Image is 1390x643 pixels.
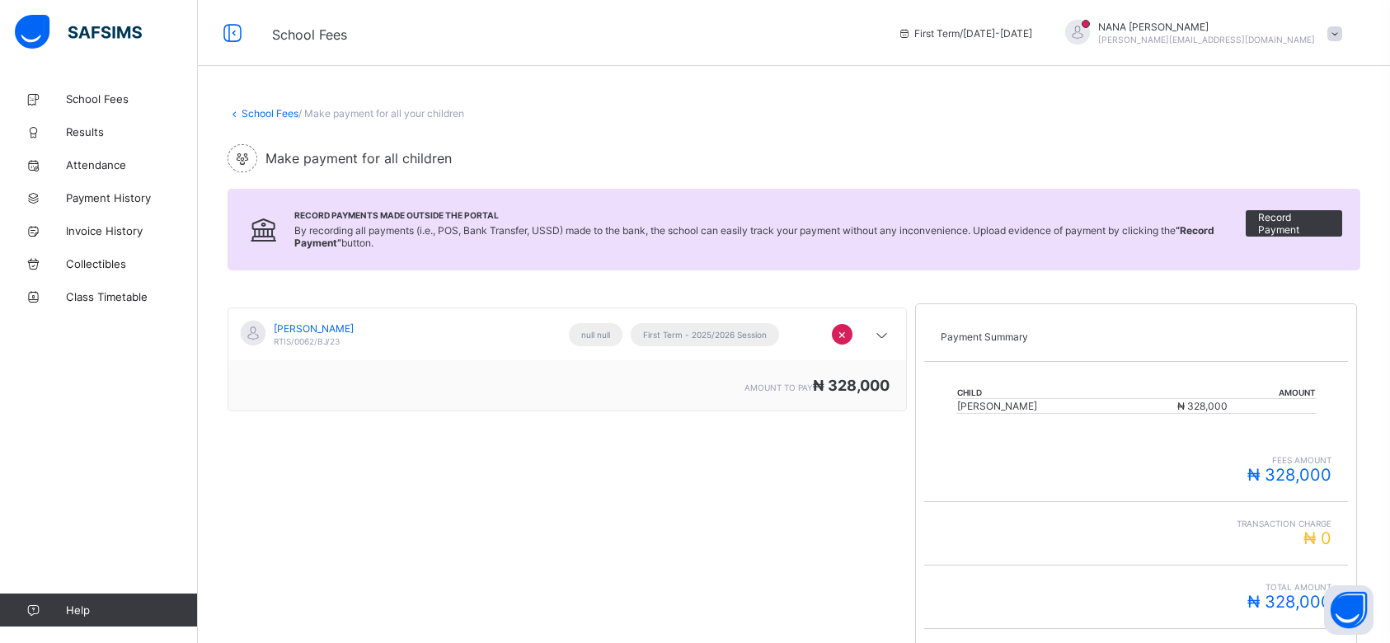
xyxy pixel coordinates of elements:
span: Attendance [66,158,198,171]
th: Child [956,387,1176,399]
span: ₦ 328,000 [1247,465,1331,485]
span: By recording all payments (i.e., POS, Bank Transfer, USSD) made to the bank, the school can easil... [294,224,1214,249]
span: School Fees [272,26,347,43]
div: [object Object] [228,307,907,411]
i: arrow [872,327,892,344]
span: Transaction charge [941,519,1331,528]
span: Total Amount [941,582,1331,592]
span: null null [581,330,610,340]
span: ₦ 328,000 [813,377,890,394]
span: amount to pay [744,383,813,392]
b: “Record Payment” [294,224,1214,249]
img: safsims [15,15,142,49]
span: NANA [PERSON_NAME] [1098,21,1315,33]
span: / Make payment for all your children [298,107,464,120]
span: School Fees [66,92,198,106]
td: [PERSON_NAME] [956,399,1176,414]
th: Amount [1176,387,1317,399]
span: Record Payments Made Outside the Portal [294,210,1246,220]
span: First Term - 2025/2026 Session [643,330,767,340]
span: RTIS/0062/BJ/23 [274,336,340,346]
span: [PERSON_NAME][EMAIL_ADDRESS][DOMAIN_NAME] [1098,35,1315,45]
a: School Fees [242,107,298,120]
span: session/term information [898,27,1032,40]
button: Open asap [1324,585,1374,635]
span: fees amount [941,455,1331,465]
span: [PERSON_NAME] [274,322,354,335]
span: Results [66,125,198,138]
span: Class Timetable [66,290,198,303]
span: ₦ 328,000 [1177,400,1228,412]
span: Collectibles [66,257,198,270]
div: NANACHARLES [1049,20,1350,47]
span: Payment History [66,191,198,204]
span: Invoice History [66,224,198,237]
span: ₦ 0 [1303,528,1331,548]
span: Make payment for all children [265,150,452,167]
span: ₦ 328,000 [1247,592,1331,612]
span: × [838,326,847,342]
p: Payment Summary [941,331,1331,343]
span: Record Payment [1258,211,1330,236]
span: Help [66,603,197,617]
